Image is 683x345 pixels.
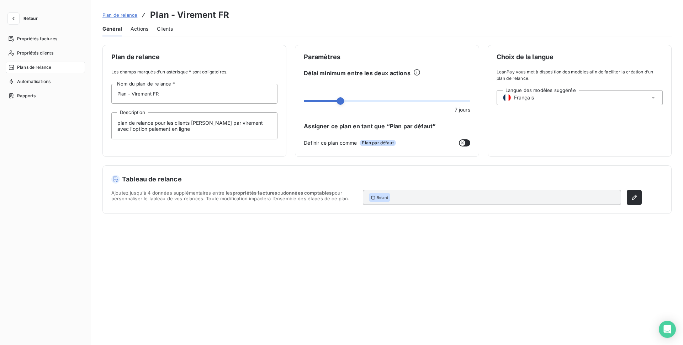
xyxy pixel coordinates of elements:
[304,54,470,60] span: Paramètres
[360,140,396,146] span: Plan par défaut
[131,25,148,32] span: Actions
[17,93,36,99] span: Rapports
[111,174,642,184] h5: Tableau de relance
[304,122,470,130] span: Assigner ce plan en tant que “Plan par défaut”
[111,190,357,205] span: Ajoutez jusqu'à 4 données supplémentaires entre les ou pour personnaliser le tableau de vos relan...
[304,139,357,146] span: Définir ce plan comme
[233,190,277,196] span: propriétés factures
[514,94,534,101] span: Français
[6,33,85,45] a: Propriétés factures
[17,78,51,85] span: Automatisations
[150,9,229,21] h3: Plan - Virement FR
[6,13,43,24] button: Retour
[455,106,470,113] span: 7 jours
[23,16,38,21] span: Retour
[111,84,277,104] input: placeholder
[6,62,85,73] a: Plans de relance
[6,76,85,87] a: Automatisations
[111,69,277,75] span: Les champs marqués d’un astérisque * sont obligatoires.
[102,25,122,32] span: Général
[497,69,663,82] span: LeanPay vous met à disposition des modèles afin de faciliter la création d’un plan de relance.
[17,64,51,71] span: Plans de relance
[283,190,332,196] span: données comptables
[6,47,85,59] a: Propriétés clients
[102,12,137,18] span: Plan de relance
[6,90,85,102] a: Rapports
[17,36,57,42] span: Propriétés factures
[111,112,277,139] textarea: plan de relance pour les clients [PERSON_NAME] par virement avec l'option paiement en ligne
[377,195,388,200] span: Retard
[157,25,173,32] span: Clients
[304,69,410,77] span: Délai minimum entre les deux actions
[17,50,53,56] span: Propriétés clients
[497,54,663,60] span: Choix de la langue
[111,54,277,60] span: Plan de relance
[659,321,676,338] div: Open Intercom Messenger
[102,11,137,19] a: Plan de relance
